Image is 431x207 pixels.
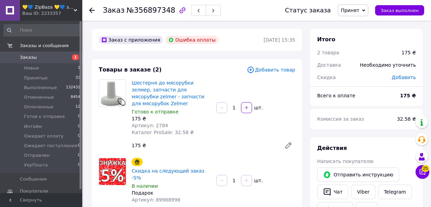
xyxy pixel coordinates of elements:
[351,185,375,199] a: Viber
[24,113,65,120] span: Готов к отправке
[356,57,420,73] div: Необходимо уточнить
[3,24,81,36] input: Поиск
[72,54,79,60] span: 1
[381,8,419,13] span: Заказ выполнен
[317,159,373,164] span: Написать покупателю
[75,75,80,81] span: 33
[132,189,211,196] div: Подарок
[24,143,77,149] span: Ожидает поступления
[66,85,80,91] span: 132431
[103,6,124,14] span: Заказ
[129,141,279,150] div: 175 ₴
[99,158,126,185] img: Скидка на следующий заказ -5%
[378,185,412,199] a: Telegram
[99,80,126,107] img: Шестерня до мясорубки зелмер, запчасти для мясорубки zelmer - запчасти для мясорубок Zelmer
[24,152,50,159] span: Отправлен
[89,7,95,14] div: Вернуться назад
[397,116,416,122] span: 32.58 ₴
[99,66,161,73] span: Товары в заказе (2)
[317,145,347,151] span: Действия
[78,123,80,130] span: 0
[132,123,168,128] span: Артикул: 2784
[247,66,295,74] span: Добавить товар
[78,65,80,71] span: 1
[24,85,57,91] span: Выполненные
[20,54,37,61] span: Заказы
[317,36,335,43] span: Итого
[78,113,80,120] span: 0
[22,4,74,10] span: 💛💙️ ZipBaza 💛💙️ запчасти для бытовой техники
[264,37,295,43] time: [DATE] 15:35
[317,50,339,55] span: 2 товара
[75,104,80,110] span: 12
[317,62,341,68] span: Доставка
[24,133,63,139] span: Ожидает оплату
[22,10,82,17] div: Ваш ID: 2233357
[132,197,180,203] span: Артикул: 89988998
[282,139,295,152] a: Редактировать
[20,188,48,194] span: Покупатели
[132,183,158,189] span: В наличии
[285,7,331,14] div: Статус заказа
[253,177,264,184] div: шт.
[78,162,80,168] span: 0
[317,93,355,98] span: Всего к оплате
[422,165,429,172] span: 25
[317,116,364,122] span: Комиссия за заказ
[341,8,359,13] span: Принят
[20,176,47,182] span: Сообщения
[253,104,264,111] div: шт.
[375,5,424,15] button: Заказ выполнен
[78,143,80,149] span: 0
[78,133,80,139] span: 0
[78,152,80,159] span: 0
[317,185,348,199] button: Чат
[392,75,416,80] span: Добавить
[24,162,48,168] span: УкрПошта
[20,43,69,49] span: Заказы и сообщения
[166,36,218,44] div: Ошибка оплаты
[24,75,48,81] span: Принятые
[132,115,211,122] div: 175 ₴
[402,49,416,56] div: 175 ₴
[317,167,399,182] button: Отправить инструкцию
[24,94,54,100] span: Отмененные
[24,65,39,71] span: Новые
[132,80,204,106] a: Шестерня до мясорубки зелмер, запчасти для мясорубки zelmer - запчасти для мясорубок Zelmer
[400,93,416,98] b: 175 ₴
[132,109,179,115] span: Готово к отправке
[416,165,429,179] button: Чат с покупателем25
[71,94,80,100] span: 8454
[127,6,175,14] span: №356897348
[317,75,336,80] span: Скидка
[24,104,53,110] span: Оплаченные
[132,130,194,135] span: Каталог ProSale: 32.58 ₴
[132,168,204,181] a: Скидка на следующий заказ -5%
[24,123,42,130] span: Интайм
[99,36,163,44] div: Заказ с приложения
